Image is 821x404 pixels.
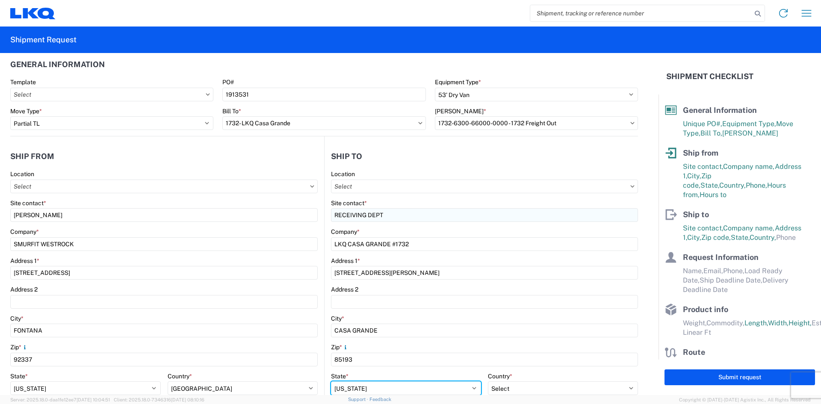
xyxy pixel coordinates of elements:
h2: Ship to [331,152,362,161]
span: Copyright © [DATE]-[DATE] Agistix Inc., All Rights Reserved [679,396,811,404]
span: Unique PO#, [683,120,722,128]
label: Equipment Type [435,78,481,86]
input: Select [10,88,213,101]
span: Company name, [723,162,775,171]
label: State [331,372,348,380]
span: [PERSON_NAME] [722,129,778,137]
span: Weight, [683,319,706,327]
span: Name, [683,267,703,275]
span: Bill To, [700,129,722,137]
label: Address 1 [331,257,360,265]
label: Company [10,228,39,236]
label: City [10,315,24,322]
span: Length, [744,319,768,327]
label: City [331,315,344,322]
label: Country [488,372,512,380]
span: Equipment Type, [722,120,776,128]
label: Address 1 [10,257,39,265]
span: Phone, [723,267,744,275]
span: [DATE] 08:10:16 [171,397,204,402]
span: Phone [776,233,796,242]
h2: Ship from [10,152,54,161]
span: General Information [683,106,757,115]
label: Zip [331,343,349,351]
span: Country, [750,233,776,242]
span: Ship to [683,210,709,219]
label: [PERSON_NAME] [435,107,486,115]
span: Product info [683,305,728,314]
span: Commodity, [706,319,744,327]
input: Select [10,180,318,193]
span: Ship Deadline Date, [700,276,762,284]
label: Address 2 [10,286,38,293]
label: Bill To [222,107,241,115]
span: Country, [719,181,746,189]
input: Select [331,180,638,193]
span: [DATE] 10:04:51 [77,397,110,402]
span: Height, [789,319,812,327]
span: Company name, [723,224,775,232]
label: Address 2 [331,286,358,293]
label: Move Type [10,107,42,115]
h2: Shipment Request [10,35,77,45]
span: City, [687,172,701,180]
label: Site contact [331,199,367,207]
button: Submit request [664,369,815,385]
span: Email, [703,267,723,275]
span: City, [687,233,701,242]
span: Site contact, [683,162,723,171]
h2: Shipment Checklist [666,71,753,82]
span: Server: 2025.18.0-daa1fe12ee7 [10,397,110,402]
label: Zip [10,343,28,351]
input: Select [222,116,425,130]
span: Request Information [683,253,759,262]
label: Location [331,170,355,178]
a: Support [348,397,369,402]
span: Phone, [746,181,767,189]
label: Company [331,228,360,236]
label: State [10,372,28,380]
span: State, [700,181,719,189]
label: Country [168,372,192,380]
span: Ship from [683,148,718,157]
h2: General Information [10,60,105,69]
label: Location [10,170,34,178]
span: Zip code, [701,233,731,242]
input: Shipment, tracking or reference number [530,5,752,21]
span: State, [731,233,750,242]
label: PO# [222,78,234,86]
span: Route [683,348,705,357]
input: Select [435,116,638,130]
span: Site contact, [683,224,723,232]
span: Width, [768,319,789,327]
a: Feedback [369,397,391,402]
label: Template [10,78,36,86]
label: Site contact [10,199,46,207]
span: Hours to [700,191,726,199]
span: Client: 2025.18.0-7346316 [114,397,204,402]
